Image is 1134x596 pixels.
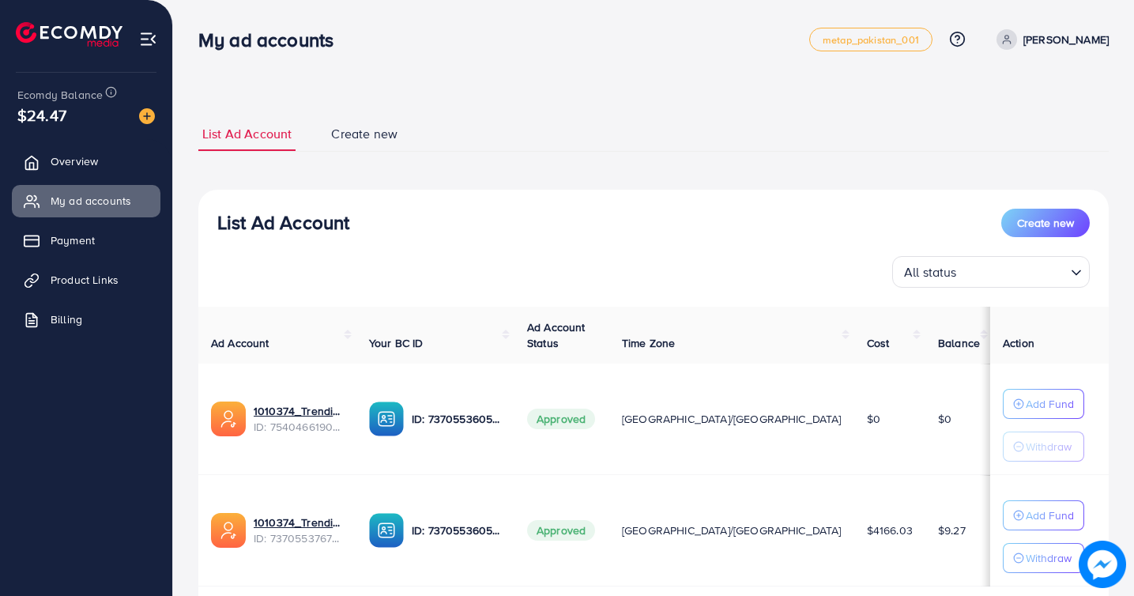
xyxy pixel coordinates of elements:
[1026,394,1074,413] p: Add Fund
[198,28,346,51] h3: My ad accounts
[1026,437,1072,456] p: Withdraw
[254,515,344,547] div: <span class='underline'>1010374_Trendish 1_1716090785807</span></br>7370553767944601617
[1079,541,1126,588] img: image
[51,272,119,288] span: Product Links
[412,521,502,540] p: ID: 7370553605415354384
[867,411,880,427] span: $0
[962,258,1064,284] input: Search for option
[16,22,122,47] img: logo
[12,264,160,296] a: Product Links
[211,402,246,436] img: ic-ads-acc.e4c84228.svg
[1026,549,1072,568] p: Withdraw
[527,319,586,351] span: Ad Account Status
[369,402,404,436] img: ic-ba-acc.ded83a64.svg
[12,304,160,335] a: Billing
[369,335,424,351] span: Your BC ID
[1003,432,1084,462] button: Withdraw
[217,211,349,234] h3: List Ad Account
[254,419,344,435] span: ID: 7540466190217674759
[990,29,1109,50] a: [PERSON_NAME]
[867,522,913,538] span: $4166.03
[1017,215,1074,231] span: Create new
[254,403,344,419] a: 1010374_Trendish Pk 2.0_1755652074624
[1023,30,1109,49] p: [PERSON_NAME]
[938,411,951,427] span: $0
[17,87,103,103] span: Ecomdy Balance
[938,522,966,538] span: $9.27
[1003,389,1084,419] button: Add Fund
[1003,335,1034,351] span: Action
[892,256,1090,288] div: Search for option
[622,411,842,427] span: [GEOGRAPHIC_DATA]/[GEOGRAPHIC_DATA]
[12,145,160,177] a: Overview
[809,28,932,51] a: metap_pakistan_001
[12,224,160,256] a: Payment
[139,30,157,48] img: menu
[1026,506,1074,525] p: Add Fund
[369,513,404,548] img: ic-ba-acc.ded83a64.svg
[51,193,131,209] span: My ad accounts
[622,335,675,351] span: Time Zone
[17,104,66,126] span: $24.47
[254,403,344,436] div: <span class='underline'>1010374_Trendish Pk 2.0_1755652074624</span></br>7540466190217674759
[412,409,502,428] p: ID: 7370553605415354384
[12,185,160,217] a: My ad accounts
[51,311,82,327] span: Billing
[1001,209,1090,237] button: Create new
[254,530,344,546] span: ID: 7370553767944601617
[527,520,595,541] span: Approved
[51,232,95,248] span: Payment
[254,515,344,530] a: 1010374_Trendish 1_1716090785807
[331,125,397,143] span: Create new
[622,522,842,538] span: [GEOGRAPHIC_DATA]/[GEOGRAPHIC_DATA]
[139,108,155,124] img: image
[211,513,246,548] img: ic-ads-acc.e4c84228.svg
[1003,543,1084,573] button: Withdraw
[202,125,292,143] span: List Ad Account
[211,335,269,351] span: Ad Account
[51,153,98,169] span: Overview
[867,335,890,351] span: Cost
[938,335,980,351] span: Balance
[1003,500,1084,530] button: Add Fund
[823,35,919,45] span: metap_pakistan_001
[901,261,960,284] span: All status
[527,409,595,429] span: Approved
